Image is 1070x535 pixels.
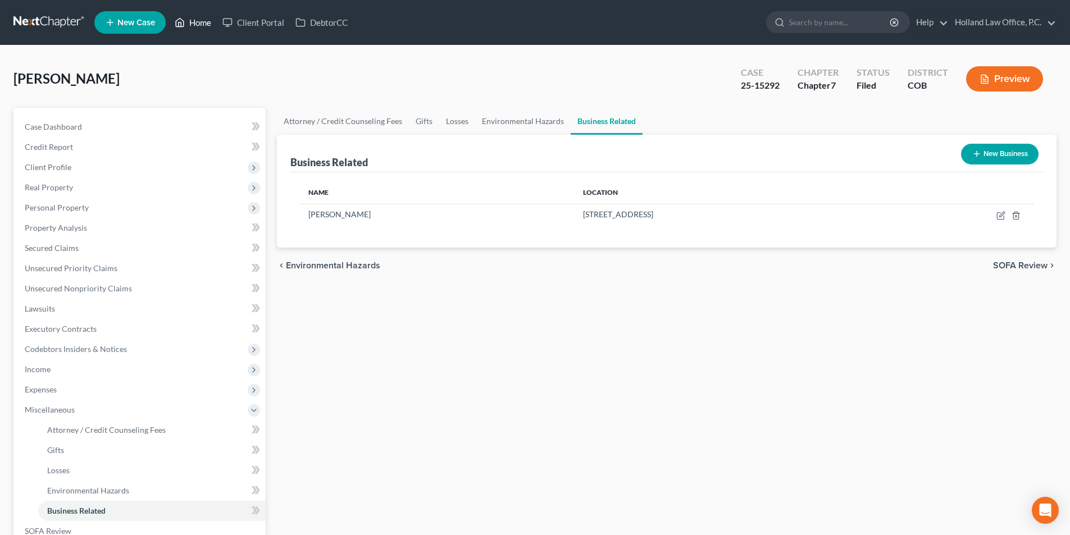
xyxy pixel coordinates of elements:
[993,261,1048,270] span: SOFA Review
[16,117,266,137] a: Case Dashboard
[277,261,380,270] button: chevron_left Environmental Hazards
[25,364,51,374] span: Income
[16,137,266,157] a: Credit Report
[25,344,127,354] span: Codebtors Insiders & Notices
[475,108,571,135] a: Environmental Hazards
[16,238,266,258] a: Secured Claims
[286,261,380,270] span: Environmental Hazards
[25,223,87,232] span: Property Analysis
[38,460,266,481] a: Losses
[290,156,368,169] div: Business Related
[16,299,266,319] a: Lawsuits
[38,440,266,460] a: Gifts
[13,70,120,86] span: [PERSON_NAME]
[25,283,132,293] span: Unsecured Nonpriority Claims
[741,66,780,79] div: Case
[439,108,475,135] a: Losses
[25,324,97,333] span: Executory Contracts
[117,19,155,27] span: New Case
[47,445,64,455] span: Gifts
[25,263,117,273] span: Unsecured Priority Claims
[308,188,329,196] span: Name
[277,261,286,270] i: chevron_left
[25,243,79,253] span: Secured Claims
[1032,497,1059,524] div: Open Intercom Messenger
[993,261,1057,270] button: SOFA Review chevron_right
[409,108,439,135] a: Gifts
[25,182,73,192] span: Real Property
[38,501,266,521] a: Business Related
[857,79,890,92] div: Filed
[857,66,890,79] div: Status
[798,79,839,92] div: Chapter
[16,319,266,339] a: Executory Contracts
[25,304,55,313] span: Lawsuits
[571,108,643,135] a: Business Related
[47,506,106,515] span: Business Related
[25,203,89,212] span: Personal Property
[961,144,1039,164] button: New Business
[908,66,948,79] div: District
[169,12,217,33] a: Home
[949,12,1056,33] a: Holland Law Office, P.C.
[277,108,409,135] a: Attorney / Credit Counseling Fees
[25,162,71,172] span: Client Profile
[910,12,948,33] a: Help
[966,66,1043,92] button: Preview
[831,80,836,90] span: 7
[908,79,948,92] div: COB
[16,218,266,238] a: Property Analysis
[217,12,290,33] a: Client Portal
[47,425,166,435] span: Attorney / Credit Counseling Fees
[25,142,73,152] span: Credit Report
[308,209,371,219] span: [PERSON_NAME]
[25,122,82,131] span: Case Dashboard
[47,465,70,475] span: Losses
[38,420,266,440] a: Attorney / Credit Counseling Fees
[16,258,266,278] a: Unsecured Priority Claims
[290,12,353,33] a: DebtorCC
[583,209,653,219] span: [STREET_ADDRESS]
[16,278,266,299] a: Unsecured Nonpriority Claims
[38,481,266,501] a: Environmental Hazards
[789,12,891,33] input: Search by name...
[47,486,129,495] span: Environmental Hazards
[1048,261,1057,270] i: chevron_right
[741,79,780,92] div: 25-15292
[798,66,839,79] div: Chapter
[25,385,57,394] span: Expenses
[583,188,618,196] span: Location
[25,405,75,414] span: Miscellaneous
